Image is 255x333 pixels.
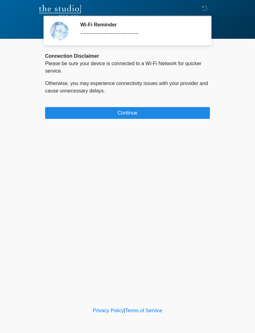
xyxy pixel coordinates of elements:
[45,80,210,95] p: Otherwise, you may experience connectivity issues with your provider and cause unnecessary delays
[93,308,124,313] a: Privacy Policy
[39,5,81,17] img: The Studio Med Spa Logo
[45,52,210,60] div: Connection Disclaimer
[125,308,162,313] a: Terms of Service
[80,22,201,28] h2: Wi-Fi Reminder
[104,88,105,93] span: .
[124,308,125,313] a: |
[45,107,210,119] button: Continue
[50,22,68,40] img: Agent Avatar
[80,30,201,38] div: ~~~~~~~~~~~~~~~~~~~~
[45,60,210,75] p: Please be sure your device is connected to a Wi-Fi Network for quicker service.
